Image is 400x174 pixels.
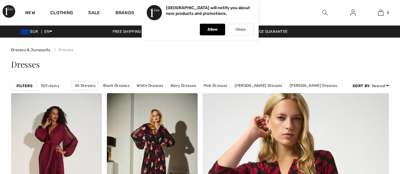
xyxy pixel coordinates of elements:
a: Long Dresses [173,90,205,98]
span: EN [44,29,52,34]
img: My Bag [378,9,384,16]
a: New [25,10,35,17]
a: [PERSON_NAME] Dresses [231,81,285,90]
p: Close [236,27,246,32]
a: Dresses & Jumpsuits [11,48,51,52]
span: 709 items [40,83,59,89]
img: 1ère Avenue [3,5,15,18]
strong: Filters [16,83,33,89]
img: My Info [350,9,356,16]
a: Dresses [52,48,73,52]
a: Navy Dresses [168,81,200,90]
a: Brands [115,10,134,17]
a: 0 [367,9,395,16]
p: Allow [207,27,218,32]
span: 0 [387,10,389,15]
img: search the website [322,9,328,16]
p: [GEOGRAPHIC_DATA] will notify you about new products and promotions. [166,5,250,16]
a: [PERSON_NAME] Dresses [286,81,340,90]
a: Sale [88,10,100,17]
a: White Dresses [133,81,166,90]
a: Short Dresses [206,90,238,98]
a: Lowest Price Guarantee [231,29,293,34]
span: Dresses [11,59,40,70]
a: All Dresses [71,81,99,90]
strong: Sort By [353,84,370,88]
span: EUR [20,29,40,34]
a: Free shipping on orders over €130 [108,29,190,34]
a: Sign In [345,9,361,17]
a: Pink Dresses [200,81,231,90]
img: Euro [20,29,30,34]
a: Black Dresses [100,81,132,90]
a: Clothing [50,10,73,17]
div: : Newest [353,83,389,89]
